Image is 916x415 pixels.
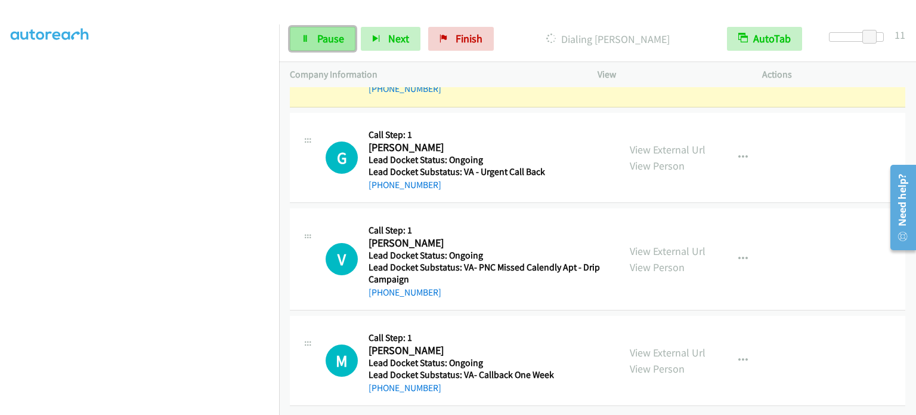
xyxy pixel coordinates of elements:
a: View Person [630,260,685,274]
button: Next [361,27,420,51]
a: Finish [428,27,494,51]
h2: [PERSON_NAME] [369,236,608,250]
a: [PHONE_NUMBER] [369,382,441,394]
p: Company Information [290,67,576,82]
div: 11 [895,27,905,43]
h5: Lead Docket Status: Ongoing [369,154,545,166]
p: View [598,67,741,82]
a: View Person [630,362,685,376]
a: [PHONE_NUMBER] [369,179,441,190]
h5: Lead Docket Substatus: VA- Callback One Week [369,369,554,381]
h2: [PERSON_NAME] [369,344,554,358]
h5: Call Step: 1 [369,129,545,141]
h5: Call Step: 1 [369,332,554,344]
h5: Lead Docket Substatus: VA- PNC Missed Calendly Apt - Drip Campaign [369,262,608,285]
div: The call is yet to be attempted [326,345,358,377]
h5: Call Step: 1 [369,225,608,236]
span: Next [388,32,409,45]
a: [PHONE_NUMBER] [369,83,441,94]
h1: V [326,243,358,275]
h2: [PERSON_NAME] [369,141,545,155]
h5: Lead Docket Status: Ongoing [369,357,554,369]
div: The call is yet to be attempted [326,142,358,174]
a: View External Url [630,244,705,258]
h5: Lead Docket Status: Ongoing [369,250,608,262]
span: Finish [456,32,482,45]
h1: G [326,142,358,174]
a: View External Url [630,346,705,359]
h1: M [326,345,358,377]
span: Pause [317,32,344,45]
a: Pause [290,27,355,51]
a: View Person [630,159,685,173]
p: Dialing [PERSON_NAME] [510,31,705,47]
h5: Lead Docket Substatus: VA - Urgent Call Back [369,166,545,178]
p: Actions [762,67,905,82]
iframe: Resource Center [882,160,916,255]
a: View External Url [630,143,705,156]
a: [PHONE_NUMBER] [369,287,441,298]
button: AutoTab [727,27,802,51]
